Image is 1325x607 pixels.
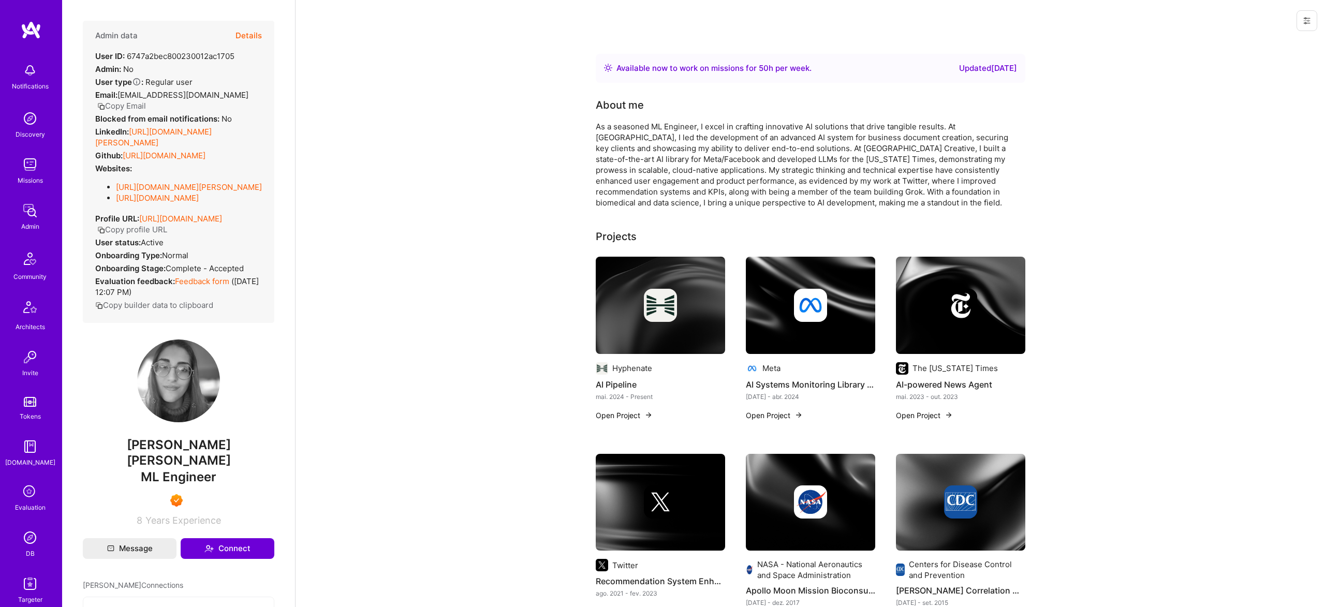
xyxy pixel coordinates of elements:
div: Architects [16,321,45,332]
button: Connect [181,538,274,559]
div: mai. 2024 - Present [596,391,725,402]
img: cover [596,257,725,354]
div: The [US_STATE] Times [912,363,998,374]
div: Twitter [612,560,638,571]
img: discovery [20,108,40,129]
img: arrow-right [644,411,653,419]
strong: Onboarding Type: [95,250,162,260]
h4: AI Pipeline [596,378,725,391]
div: Admin [21,221,39,232]
img: Architects [18,297,42,321]
img: Invite [20,347,40,367]
div: Available now to work on missions for h per week . [616,62,812,75]
button: Message [83,538,176,559]
strong: Websites: [95,164,132,173]
img: Company logo [944,289,977,322]
div: Invite [22,367,38,378]
img: cover [746,257,875,354]
strong: User status: [95,238,141,247]
strong: Github: [95,151,123,160]
img: Exceptional A.Teamer [170,494,183,507]
img: cover [746,454,875,551]
div: Centers for Disease Control and Prevention [909,559,1025,581]
img: arrow-right [794,411,803,419]
img: Company logo [596,559,608,571]
span: [PERSON_NAME] [PERSON_NAME] [83,437,274,468]
img: Company logo [644,289,677,322]
div: ( [DATE] 12:07 PM ) [95,276,262,298]
img: guide book [20,436,40,457]
img: logo [21,21,41,39]
h4: Recommendation System Enhancement [596,574,725,588]
img: bell [20,60,40,81]
a: Feedback form [175,276,229,286]
h4: Admin data [95,31,138,40]
img: arrow-right [945,411,953,419]
i: icon Copy [97,102,105,110]
h4: AI-powered News Agent [896,378,1025,391]
div: Discovery [16,129,45,140]
button: Open Project [596,410,653,421]
img: cover [596,454,725,551]
strong: Evaluation feedback: [95,276,175,286]
img: Company logo [746,564,753,576]
span: [EMAIL_ADDRESS][DOMAIN_NAME] [117,90,248,100]
img: admin teamwork [20,200,40,221]
span: Active [141,238,164,247]
a: [URL][DOMAIN_NAME] [123,151,205,160]
button: Details [235,21,262,51]
img: Skill Targeter [20,573,40,594]
img: Availability [604,64,612,72]
div: [DOMAIN_NAME] [5,457,55,468]
img: Community [18,246,42,271]
div: Projects [596,229,637,244]
img: Company logo [896,564,905,576]
strong: User type : [95,77,143,87]
img: tokens [24,397,36,407]
img: Company logo [644,485,677,519]
span: [PERSON_NAME] Connections [83,580,183,590]
h4: AI Systems Monitoring Library Development [746,378,875,391]
div: Missions [18,175,43,186]
img: Company logo [746,362,758,375]
h4: [PERSON_NAME] Correlation with Herbicide Use [896,584,1025,597]
h4: Apollo Moon Mission Bioconsumables Modeling [746,584,875,597]
span: normal [162,250,188,260]
a: [URL][DOMAIN_NAME][PERSON_NAME] [116,182,262,192]
span: Years Experience [145,515,221,526]
strong: Profile URL: [95,214,139,224]
div: NASA - National Aeronautics and Space Administration [757,559,875,581]
img: Company logo [944,485,977,519]
i: icon Connect [204,544,214,553]
button: Copy profile URL [97,224,167,235]
div: 6747a2bec800230012ac1705 [95,51,234,62]
i: Help [132,77,141,86]
div: About me [596,97,644,113]
div: ago. 2021 - fev. 2023 [596,588,725,599]
div: No [95,113,232,124]
img: Company logo [596,362,608,375]
img: cover [896,257,1025,354]
img: teamwork [20,154,40,175]
img: User Avatar [137,339,220,422]
div: No [95,64,134,75]
i: icon Copy [95,302,103,309]
div: Notifications [12,81,49,92]
span: 8 [137,515,142,526]
span: 50 [759,63,769,73]
div: Targeter [18,594,42,605]
img: Company logo [896,362,908,375]
img: Company logo [794,485,827,519]
a: [URL][DOMAIN_NAME] [139,214,222,224]
div: Community [13,271,47,282]
strong: Admin: [95,64,121,74]
div: As a seasoned ML Engineer, I excel in crafting innovative AI solutions that drive tangible result... [596,121,1010,208]
div: Tokens [20,411,41,422]
strong: LinkedIn: [95,127,129,137]
div: Regular user [95,77,193,87]
img: Admin Search [20,527,40,548]
div: DB [26,548,35,559]
img: cover [896,454,1025,551]
a: [URL][DOMAIN_NAME] [116,193,199,203]
i: icon Copy [97,226,105,234]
